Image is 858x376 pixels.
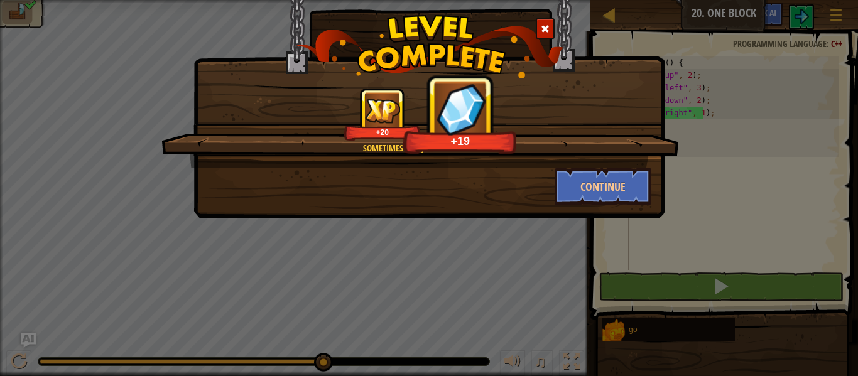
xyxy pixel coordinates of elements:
[347,127,418,137] div: +20
[365,99,400,123] img: reward_icon_xp.png
[295,15,564,78] img: level_complete.png
[221,142,617,154] div: Sometimes you just need one.
[555,168,652,205] button: Continue
[407,134,514,148] div: +19
[435,82,486,136] img: reward_icon_gems.png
